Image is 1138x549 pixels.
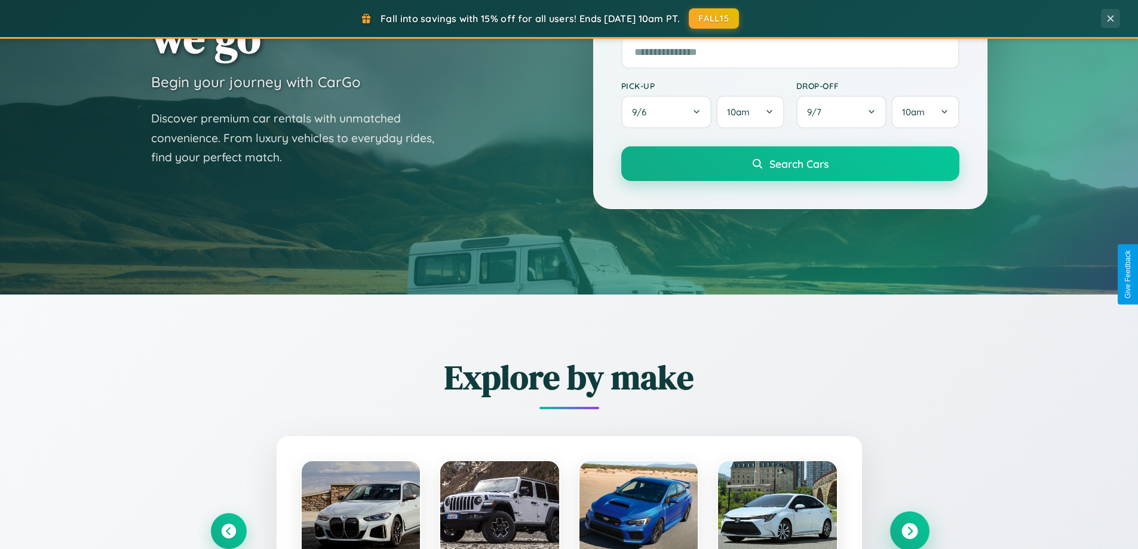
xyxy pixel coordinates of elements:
label: Drop-off [796,81,959,91]
div: Give Feedback [1124,250,1132,299]
span: 9 / 7 [807,106,827,118]
span: 9 / 6 [632,106,652,118]
button: FALL15 [689,8,739,29]
span: Fall into savings with 15% off for all users! Ends [DATE] 10am PT. [381,13,680,24]
span: 10am [727,106,750,118]
button: 10am [716,96,784,128]
span: 10am [902,106,925,118]
button: Search Cars [621,146,959,181]
h3: Begin your journey with CarGo [151,73,361,91]
button: 9/7 [796,96,887,128]
p: Discover premium car rentals with unmatched convenience. From luxury vehicles to everyday rides, ... [151,109,450,167]
h2: Explore by make [211,354,928,400]
label: Pick-up [621,81,784,91]
button: 10am [891,96,959,128]
button: 9/6 [621,96,712,128]
span: Search Cars [769,157,829,170]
